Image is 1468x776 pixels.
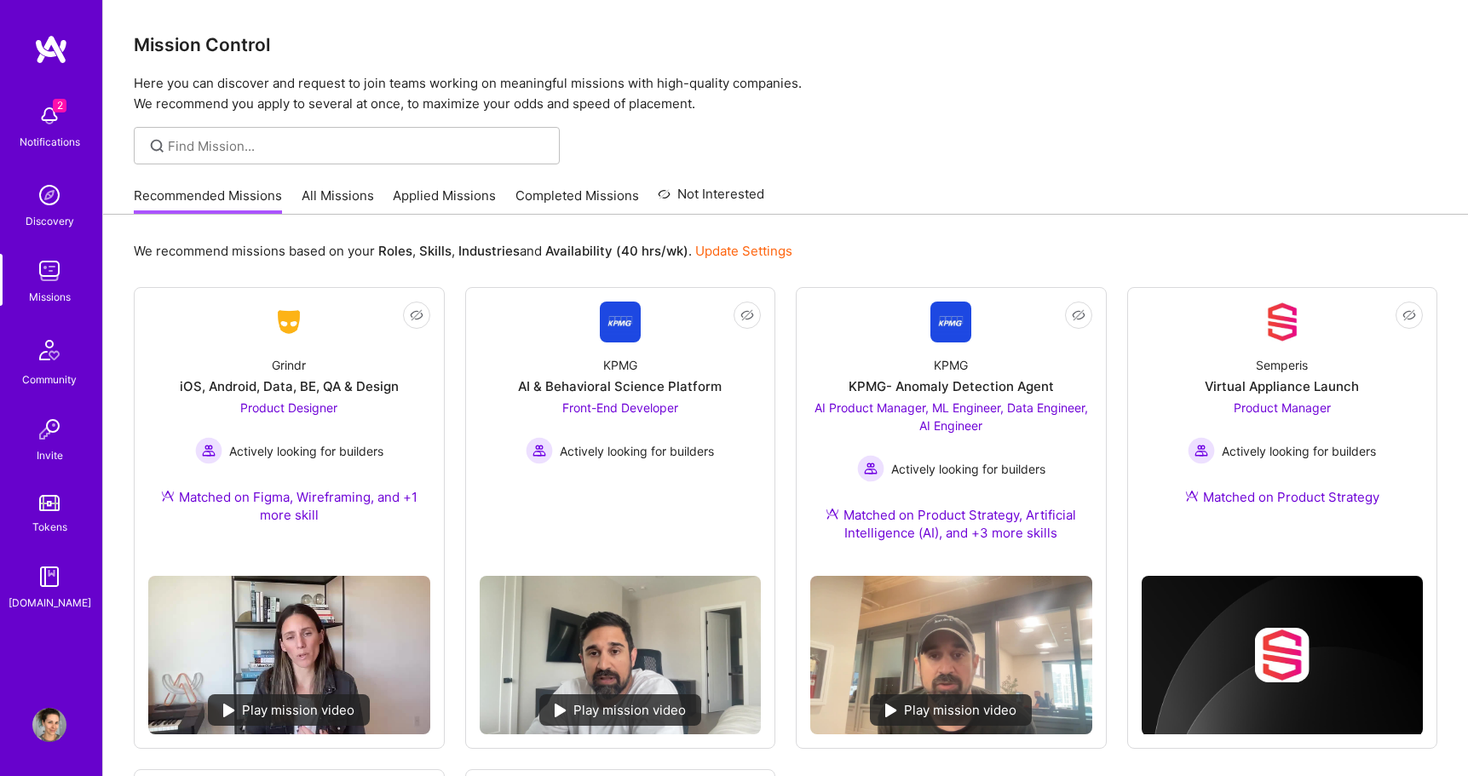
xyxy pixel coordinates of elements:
[849,377,1054,395] div: KPMG- Anomaly Detection Agent
[34,34,68,65] img: logo
[1234,400,1331,415] span: Product Manager
[815,400,1088,433] span: AI Product Manager, ML Engineer, Data Engineer, AI Engineer
[20,133,80,151] div: Notifications
[134,242,792,260] p: We recommend missions based on your , , and .
[229,442,383,460] span: Actively looking for builders
[1205,377,1359,395] div: Virtual Appliance Launch
[1185,489,1199,503] img: Ateam Purple Icon
[740,308,754,322] i: icon EyeClosed
[223,704,235,717] img: play
[29,288,71,306] div: Missions
[1185,488,1379,506] div: Matched on Product Strategy
[28,708,71,742] a: User Avatar
[930,302,971,342] img: Company Logo
[1222,442,1376,460] span: Actively looking for builders
[410,308,423,322] i: icon EyeClosed
[695,243,792,259] a: Update Settings
[515,187,639,215] a: Completed Missions
[272,356,306,374] div: Grindr
[560,442,714,460] span: Actively looking for builders
[857,455,884,482] img: Actively looking for builders
[458,243,520,259] b: Industries
[134,34,1437,55] h3: Mission Control
[22,371,77,388] div: Community
[810,506,1092,542] div: Matched on Product Strategy, Artificial Intelligence (AI), and +3 more skills
[1262,302,1303,342] img: Company Logo
[168,137,547,155] input: Find Mission...
[1255,628,1310,682] img: Company logo
[180,377,399,395] div: iOS, Android, Data, BE, QA & Design
[870,694,1032,726] div: Play mission video
[539,694,701,726] div: Play mission video
[134,187,282,215] a: Recommended Missions
[480,302,762,562] a: Company LogoKPMGAI & Behavioral Science PlatformFront-End Developer Actively looking for builders...
[419,243,452,259] b: Skills
[545,243,688,259] b: Availability (40 hrs/wk)
[32,254,66,288] img: teamwork
[1142,302,1424,526] a: Company LogoSemperisVirtual Appliance LaunchProduct Manager Actively looking for buildersActively...
[134,73,1437,114] p: Here you can discover and request to join teams working on meaningful missions with high-quality ...
[562,400,678,415] span: Front-End Developer
[810,576,1092,734] img: No Mission
[480,576,762,734] img: No Mission
[32,99,66,133] img: bell
[195,437,222,464] img: Actively looking for builders
[148,488,430,524] div: Matched on Figma, Wireframing, and +1 more skill
[39,495,60,511] img: tokens
[555,704,567,717] img: play
[885,704,897,717] img: play
[302,187,374,215] a: All Missions
[1402,308,1416,322] i: icon EyeClosed
[518,377,722,395] div: AI & Behavioral Science Platform
[32,560,66,594] img: guide book
[161,489,175,503] img: Ateam Purple Icon
[37,446,63,464] div: Invite
[1188,437,1215,464] img: Actively looking for builders
[208,694,370,726] div: Play mission video
[268,307,309,337] img: Company Logo
[526,437,553,464] img: Actively looking for builders
[29,330,70,371] img: Community
[810,302,1092,562] a: Company LogoKPMGKPMG- Anomaly Detection AgentAI Product Manager, ML Engineer, Data Engineer, AI E...
[32,518,67,536] div: Tokens
[393,187,496,215] a: Applied Missions
[378,243,412,259] b: Roles
[148,302,430,562] a: Company LogoGrindriOS, Android, Data, BE, QA & DesignProduct Designer Actively looking for builde...
[934,356,968,374] div: KPMG
[9,594,91,612] div: [DOMAIN_NAME]
[1072,308,1085,322] i: icon EyeClosed
[147,136,167,156] i: icon SearchGrey
[891,460,1045,478] span: Actively looking for builders
[32,178,66,212] img: discovery
[1256,356,1308,374] div: Semperis
[53,99,66,112] span: 2
[26,212,74,230] div: Discovery
[32,708,66,742] img: User Avatar
[32,412,66,446] img: Invite
[603,356,637,374] div: KPMG
[1142,576,1424,735] img: cover
[148,576,430,734] img: No Mission
[826,507,839,520] img: Ateam Purple Icon
[240,400,337,415] span: Product Designer
[600,302,641,342] img: Company Logo
[658,184,764,215] a: Not Interested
